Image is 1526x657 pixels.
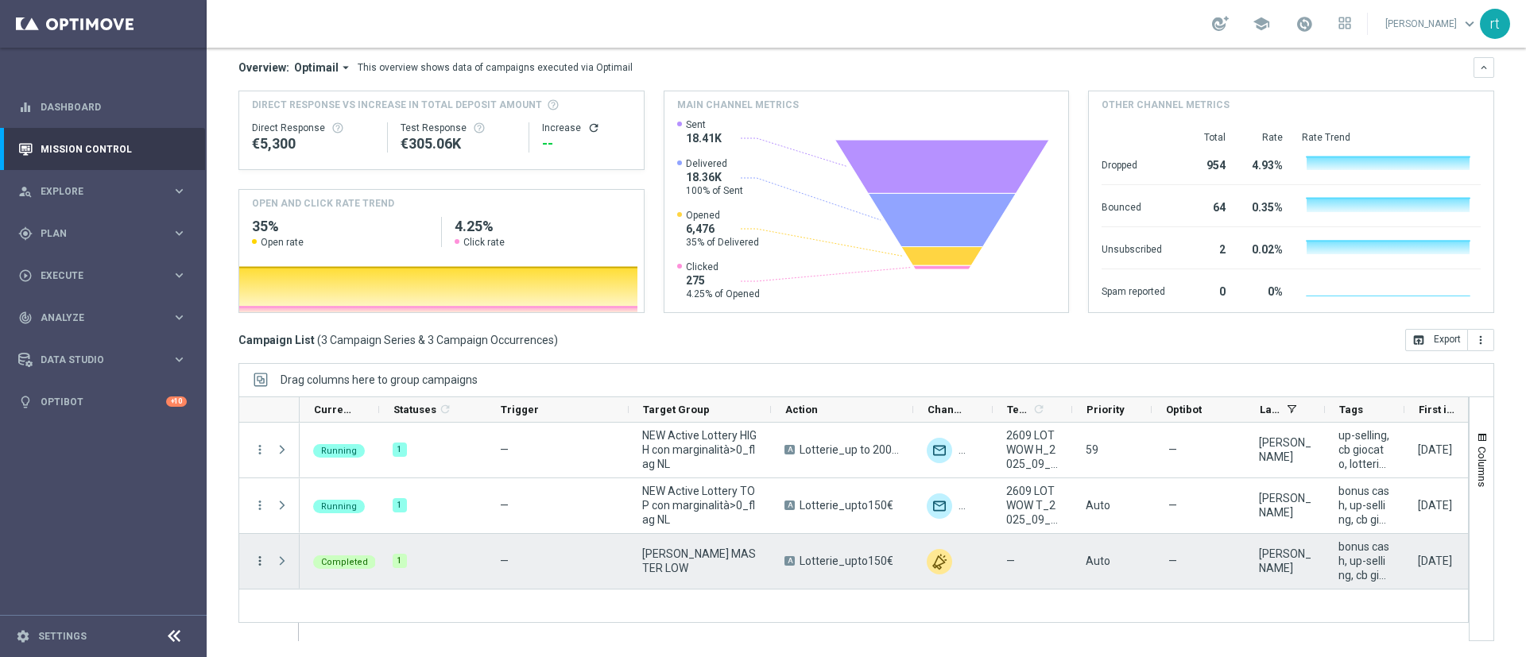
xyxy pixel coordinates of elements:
[313,554,376,569] colored-tag: Completed
[41,187,172,196] span: Explore
[1102,235,1165,261] div: Unsubscribed
[1302,131,1481,144] div: Rate Trend
[18,86,187,128] div: Dashboard
[1007,404,1030,415] span: Templates
[17,396,188,408] button: lightbulb Optibot +10
[41,355,172,365] span: Data Studio
[1339,404,1363,415] span: Tags
[1245,151,1283,176] div: 4.93%
[281,373,478,386] div: Row Groups
[17,269,188,282] button: play_circle_outline Execute keyboard_arrow_right
[339,60,353,75] i: arrow_drop_down
[239,423,300,478] div: Press SPACE to select this row.
[1184,131,1226,144] div: Total
[927,493,952,519] img: Optimail
[253,443,267,457] button: more_vert
[1166,404,1202,415] span: Optibot
[1384,12,1480,36] a: [PERSON_NAME]keyboard_arrow_down
[642,428,757,471] span: NEW Active Lottery HIGH con marginalità>0_flag NL
[317,333,321,347] span: (
[677,98,799,112] h4: Main channel metrics
[1259,547,1311,575] div: Elena Zarbin
[18,381,187,423] div: Optibot
[1338,484,1391,527] span: bonus cash, up-selling, cb giocato, lotteries, talent
[1184,277,1226,303] div: 0
[1338,428,1391,471] span: up-selling, cb giocato, lotteries, sisal points, talent
[172,226,187,241] i: keyboard_arrow_right
[393,554,407,568] div: 1
[436,400,451,418] span: Calculate column
[17,227,188,240] div: gps_fixed Plan keyboard_arrow_right
[784,500,795,510] span: A
[1030,400,1045,418] span: Calculate column
[252,196,394,211] h4: OPEN AND CLICK RATE TREND
[1086,443,1098,456] span: 59
[542,122,630,134] div: Increase
[1476,446,1489,487] span: Columns
[1102,277,1165,303] div: Spam reported
[686,131,722,145] span: 18.41K
[17,185,188,198] button: person_search Explore keyboard_arrow_right
[927,438,952,463] img: Optimail
[1474,57,1494,78] button: keyboard_arrow_down
[800,554,893,568] span: Lotterie_upto150€
[542,134,630,153] div: --
[643,404,710,415] span: Target Group
[927,549,952,574] img: Other
[18,311,172,325] div: Analyze
[17,311,188,324] button: track_changes Analyze keyboard_arrow_right
[686,273,760,288] span: 275
[253,498,267,512] button: more_vert
[321,333,554,347] span: 3 Campaign Series & 3 Campaign Occurrences
[393,498,407,512] div: 1
[784,445,795,454] span: A
[686,157,743,170] span: Delivered
[41,381,166,423] a: Optibot
[289,60,358,75] button: Optimail arrow_drop_down
[401,134,516,153] div: €305,057
[1338,539,1391,582] span: bonus cash, up-selling, cb giocato, lotteries, low master
[959,493,984,519] div: Other
[1259,435,1311,464] div: Elena Zarbin
[800,498,893,512] span: Lotterie_upto150€
[1418,554,1452,568] div: 26 Sep 2025, Friday
[238,333,558,347] h3: Campaign List
[500,443,509,456] span: —
[252,217,428,236] h2: 35%
[17,143,188,156] div: Mission Control
[1168,498,1177,512] span: —
[587,122,600,134] i: refresh
[314,404,352,415] span: Current Status
[252,122,374,134] div: Direct Response
[18,395,33,409] i: lightbulb
[642,484,757,527] span: NEW Active Lottery TOP con marginalità>0_flag NL
[17,354,188,366] button: Data Studio keyboard_arrow_right
[41,313,172,323] span: Analyze
[686,170,743,184] span: 18.36K
[1184,235,1226,261] div: 2
[686,118,722,131] span: Sent
[18,184,172,199] div: Explore
[238,60,289,75] h3: Overview:
[172,310,187,325] i: keyboard_arrow_right
[500,499,509,512] span: —
[252,134,374,153] div: €5,300
[784,556,795,566] span: A
[800,443,900,457] span: Lotterie_up to 20000 Sisal Points
[1418,443,1452,457] div: 26 Sep 2025, Friday
[1418,498,1452,512] div: 26 Sep 2025, Friday
[959,438,984,463] div: Other
[313,498,365,513] colored-tag: Running
[313,443,365,458] colored-tag: Running
[686,261,760,273] span: Clicked
[1168,443,1177,457] span: —
[321,557,368,567] span: Completed
[261,236,304,249] span: Open rate
[785,404,818,415] span: Action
